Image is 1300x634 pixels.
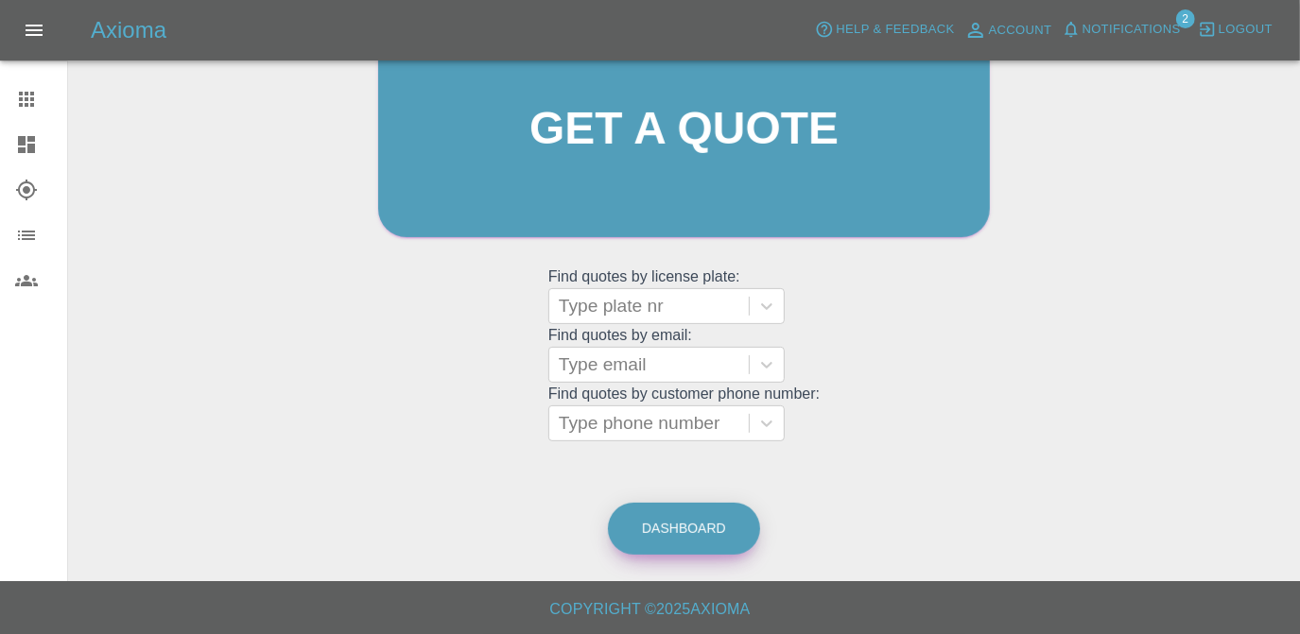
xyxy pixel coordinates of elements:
[810,15,959,44] button: Help & Feedback
[989,20,1052,42] span: Account
[1057,15,1186,44] button: Notifications
[548,268,820,324] grid: Find quotes by license plate:
[836,19,954,41] span: Help & Feedback
[1176,9,1195,28] span: 2
[91,15,166,45] h5: Axioma
[1219,19,1273,41] span: Logout
[608,503,760,555] a: Dashboard
[960,15,1057,45] a: Account
[548,386,820,441] grid: Find quotes by customer phone number:
[1083,19,1181,41] span: Notifications
[11,8,57,53] button: Open drawer
[548,327,820,383] grid: Find quotes by email:
[15,596,1285,623] h6: Copyright © 2025 Axioma
[1193,15,1277,44] button: Logout
[378,21,990,237] a: Get a quote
